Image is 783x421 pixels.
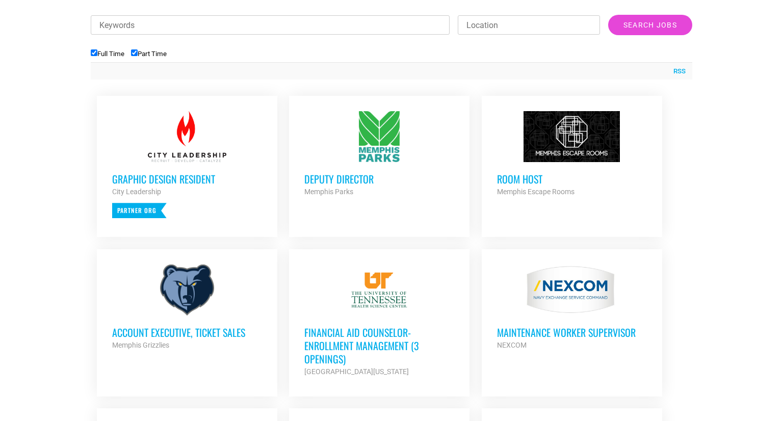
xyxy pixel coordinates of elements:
h3: Account Executive, Ticket Sales [112,326,262,339]
a: Deputy Director Memphis Parks [289,96,469,213]
a: RSS [668,66,686,76]
h3: MAINTENANCE WORKER SUPERVISOR [497,326,647,339]
strong: Memphis Escape Rooms [497,188,575,196]
strong: NEXCOM [497,341,527,349]
a: MAINTENANCE WORKER SUPERVISOR NEXCOM [482,249,662,366]
strong: Memphis Grizzlies [112,341,169,349]
input: Search Jobs [608,15,692,35]
h3: Financial Aid Counselor-Enrollment Management (3 Openings) [304,326,454,365]
input: Location [458,15,600,35]
input: Part Time [131,49,138,56]
h3: Deputy Director [304,172,454,186]
strong: City Leadership [112,188,161,196]
strong: Memphis Parks [304,188,353,196]
label: Part Time [131,50,167,58]
a: Graphic Design Resident City Leadership Partner Org [97,96,277,233]
label: Full Time [91,50,124,58]
input: Full Time [91,49,97,56]
input: Keywords [91,15,450,35]
a: Account Executive, Ticket Sales Memphis Grizzlies [97,249,277,366]
a: Financial Aid Counselor-Enrollment Management (3 Openings) [GEOGRAPHIC_DATA][US_STATE] [289,249,469,393]
strong: [GEOGRAPHIC_DATA][US_STATE] [304,367,409,376]
p: Partner Org [112,203,167,218]
h3: Room Host [497,172,647,186]
h3: Graphic Design Resident [112,172,262,186]
a: Room Host Memphis Escape Rooms [482,96,662,213]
